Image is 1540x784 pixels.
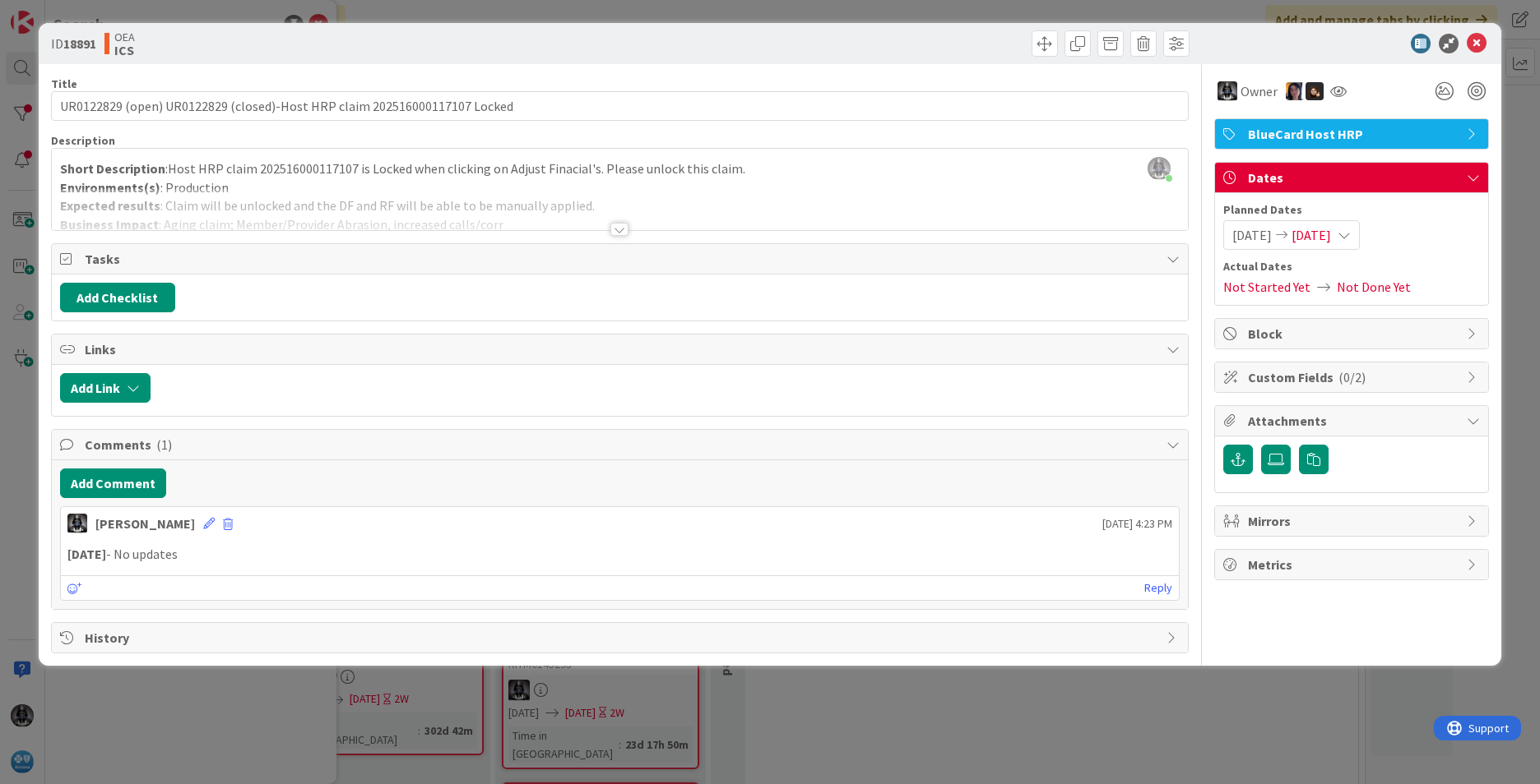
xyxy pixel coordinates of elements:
button: Add Link [60,373,151,403]
span: Actual Dates [1223,258,1480,275]
p: : Production [60,178,1180,197]
a: Reply [1144,578,1172,598]
span: Metrics [1248,555,1459,574]
span: [DATE] [1292,225,1331,245]
img: KG [1218,81,1237,101]
img: KG [67,514,87,533]
span: Links [85,339,1158,359]
input: type card name here... [51,91,1189,121]
b: 18891 [63,35,96,52]
span: Support [35,2,75,22]
strong: Environments(s) [60,179,160,196]
span: BlueCard Host HRP [1248,124,1459,144]
span: Custom Fields [1248,367,1459,387]
span: Attachments [1248,411,1459,431]
button: Add Comment [60,468,166,498]
div: [PERSON_NAME] [95,514,195,533]
span: Owner [1241,81,1278,101]
span: ( 0/2 ) [1338,369,1366,385]
span: ( 1 ) [156,436,172,453]
span: Tasks [85,249,1158,269]
span: Block [1248,324,1459,344]
label: Title [51,76,77,91]
span: Description [51,133,115,148]
span: [DATE] [1232,225,1272,245]
img: ddRgQ3yRm5LdI1ED0PslnJbT72KgN0Tb.jfif [1148,157,1171,180]
span: [DATE] 4:23 PM [1102,515,1172,533]
b: ICS [114,44,135,57]
img: ZB [1306,82,1324,100]
span: Planned Dates [1223,201,1480,219]
span: Not Done Yet [1337,277,1411,297]
span: Comments [85,435,1158,454]
button: Add Checklist [60,283,175,312]
span: ID [51,34,96,53]
span: Not Started Yet [1223,277,1310,297]
img: TC [1286,82,1304,100]
span: Mirrors [1248,511,1459,531]
span: History [85,628,1158,648]
span: Dates [1248,168,1459,187]
p: :Host HRP claim 202516000117107 is Locked when clicking on Adjust Finacial's. Please unlock this ... [60,159,1180,178]
p: - No updates [67,545,1172,564]
strong: [DATE] [67,546,106,562]
strong: Short Description [60,160,165,177]
span: OEA [114,30,135,44]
